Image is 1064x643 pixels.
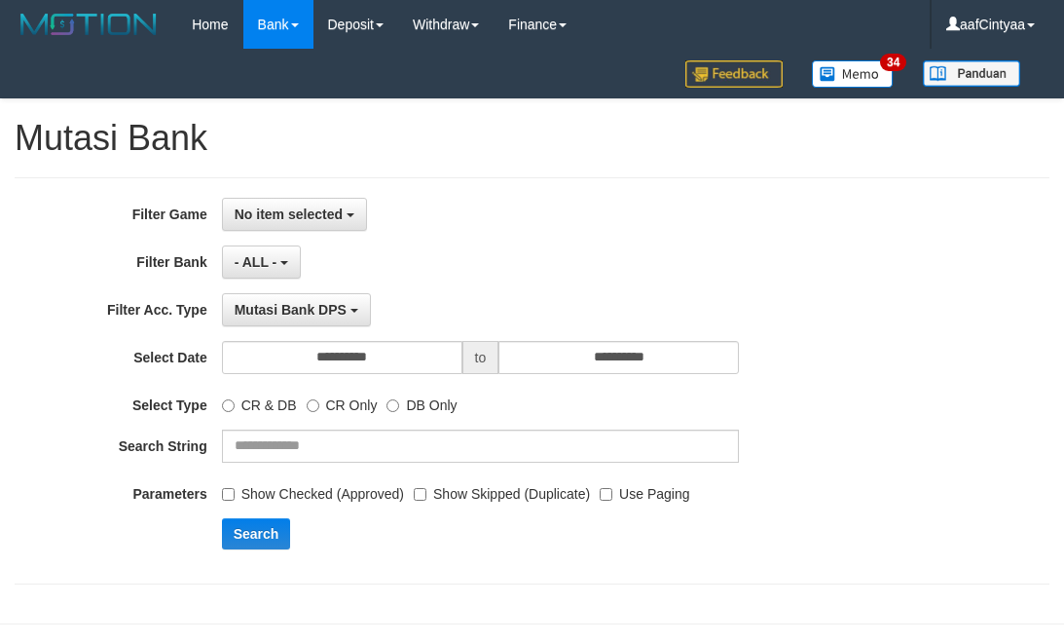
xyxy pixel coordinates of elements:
[222,477,404,504] label: Show Checked (Approved)
[462,341,499,374] span: to
[880,54,906,71] span: 34
[307,399,319,412] input: CR Only
[812,60,894,88] img: Button%20Memo.svg
[235,302,347,318] span: Mutasi Bank DPS
[386,389,457,415] label: DB Only
[15,10,163,39] img: MOTION_logo.png
[235,207,343,222] span: No item selected
[600,488,612,501] input: Use Paging
[222,198,367,231] button: No item selected
[222,246,301,279] button: - ALL -
[923,60,1020,87] img: panduan.png
[685,60,783,88] img: Feedback.jpg
[414,488,426,501] input: Show Skipped (Duplicate)
[797,49,908,98] a: 34
[600,477,689,504] label: Use Paging
[222,518,291,549] button: Search
[222,389,297,415] label: CR & DB
[307,389,378,415] label: CR Only
[222,399,235,412] input: CR & DB
[222,293,371,326] button: Mutasi Bank DPS
[222,488,235,501] input: Show Checked (Approved)
[386,399,399,412] input: DB Only
[235,254,277,270] span: - ALL -
[15,119,1049,158] h1: Mutasi Bank
[414,477,590,504] label: Show Skipped (Duplicate)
